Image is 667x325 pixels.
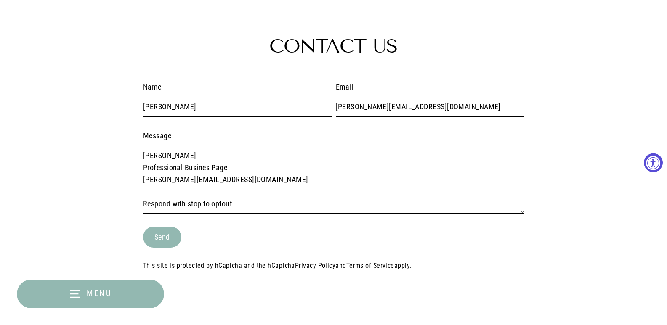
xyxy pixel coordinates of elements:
button: Menu [17,280,164,308]
h2: Contact us [143,37,524,56]
a: Privacy Policy [295,262,335,270]
button: Send [143,227,181,248]
a: Terms of Service [346,262,394,270]
label: Email [336,81,524,93]
p: This site is protected by hCaptcha and the hCaptcha and apply. [143,260,524,271]
label: Message [143,130,524,142]
span: Menu [87,288,112,298]
label: Name [143,81,332,93]
button: Accessibility Widget, click to open [644,153,663,172]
